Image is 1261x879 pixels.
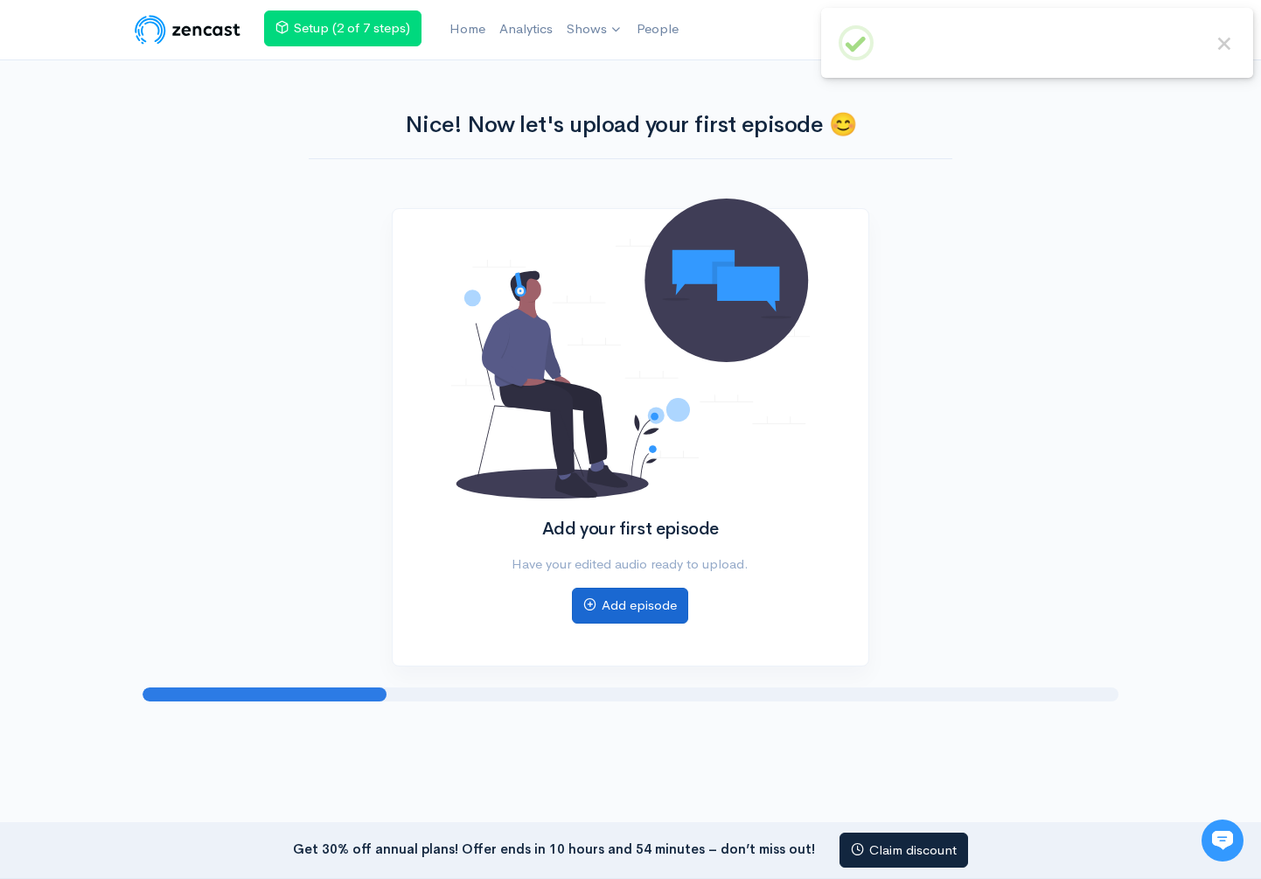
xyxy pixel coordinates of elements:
a: Claim discount [840,833,968,869]
a: Analytics [492,10,560,48]
h2: Just let us know if you need anything and we'll be happy to help! 🙂 [26,116,324,200]
img: ZenCast Logo [132,12,243,47]
h1: Hi 👋 [26,85,324,113]
strong: Get 30% off annual plans! Offer ends in 10 hours and 54 minutes – don’t miss out! [293,840,815,856]
p: Find an answer quickly [24,300,326,321]
button: New conversation [27,232,323,267]
a: People [630,10,686,48]
span: New conversation [113,242,210,256]
a: Setup (2 of 7 steps) [264,10,421,46]
a: Shows [560,10,630,49]
button: Close this dialog [1213,32,1236,55]
a: Add episode [572,588,688,624]
iframe: gist-messenger-bubble-iframe [1202,820,1244,862]
img: No podcasts added [451,199,809,498]
h2: Add your first episode [451,520,809,539]
input: Search articles [51,329,312,364]
a: Home [442,10,492,48]
h1: Nice! Now let's upload your first episode 😊 [309,113,952,138]
p: Have your edited audio ready to upload. [451,555,809,575]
